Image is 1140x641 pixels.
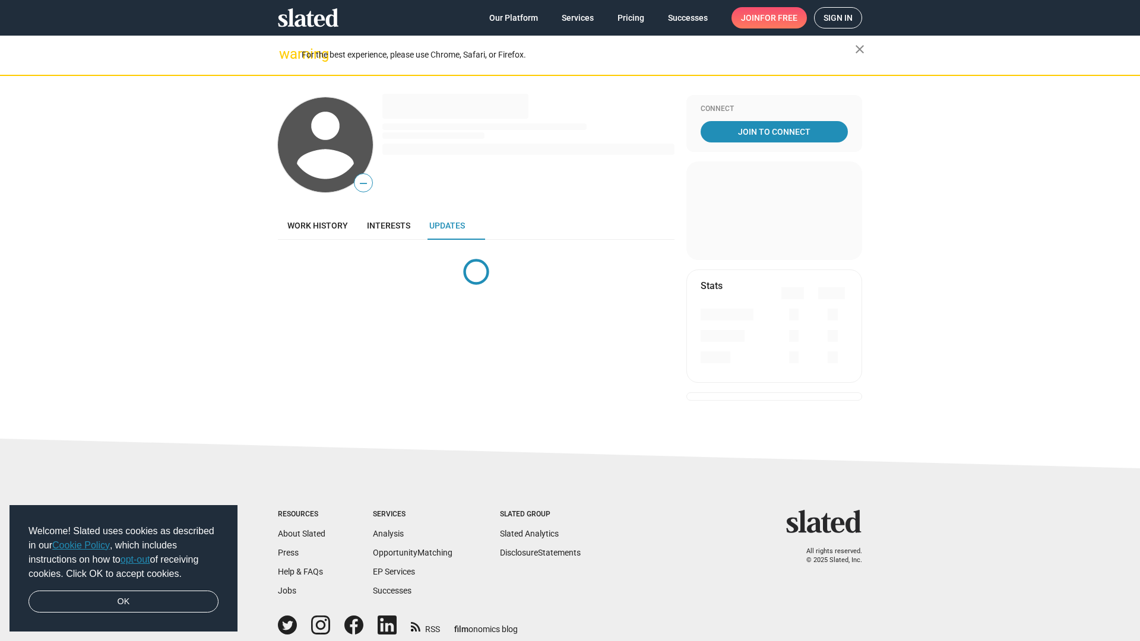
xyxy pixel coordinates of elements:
p: All rights reserved. © 2025 Slated, Inc. [794,547,862,564]
a: Updates [420,211,474,240]
span: Pricing [617,7,644,28]
div: Services [373,510,452,519]
a: DisclosureStatements [500,548,581,557]
span: Join [741,7,797,28]
mat-icon: close [853,42,867,56]
div: For the best experience, please use Chrome, Safari, or Firefox. [302,47,855,63]
span: Successes [668,7,708,28]
a: Press [278,548,299,557]
div: Slated Group [500,510,581,519]
a: RSS [411,617,440,635]
a: OpportunityMatching [373,548,452,557]
mat-icon: warning [279,47,293,61]
a: opt-out [121,554,150,564]
a: About Slated [278,529,325,538]
a: Jobs [278,586,296,595]
a: Slated Analytics [500,529,559,538]
span: — [354,176,372,191]
a: Our Platform [480,7,547,28]
div: Resources [278,510,325,519]
span: Join To Connect [703,121,845,142]
span: Work history [287,221,348,230]
span: Interests [367,221,410,230]
a: Join To Connect [701,121,848,142]
a: Joinfor free [731,7,807,28]
a: EP Services [373,567,415,576]
a: Sign in [814,7,862,28]
mat-card-title: Stats [701,280,723,292]
a: Help & FAQs [278,567,323,576]
a: dismiss cookie message [28,591,218,613]
span: Welcome! Slated uses cookies as described in our , which includes instructions on how to of recei... [28,524,218,581]
span: Services [562,7,594,28]
a: Cookie Policy [52,540,110,550]
a: Interests [357,211,420,240]
span: Our Platform [489,7,538,28]
a: Successes [658,7,717,28]
a: Work history [278,211,357,240]
span: film [454,624,468,634]
a: Pricing [608,7,654,28]
a: Services [552,7,603,28]
span: Updates [429,221,465,230]
a: Analysis [373,529,404,538]
a: filmonomics blog [454,614,518,635]
span: for free [760,7,797,28]
div: cookieconsent [9,505,237,632]
span: Sign in [824,8,853,28]
div: Connect [701,104,848,114]
a: Successes [373,586,411,595]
